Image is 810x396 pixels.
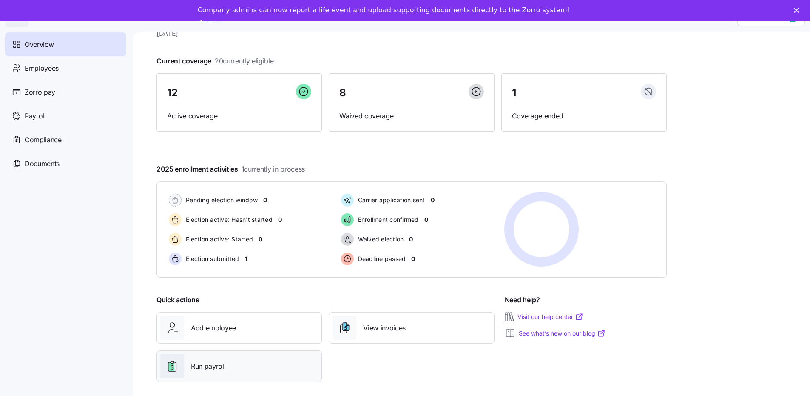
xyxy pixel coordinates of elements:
[505,295,540,305] span: Need help?
[517,313,583,321] a: Visit our help center
[263,196,267,204] span: 0
[5,32,126,56] a: Overview
[183,196,258,204] span: Pending election window
[198,20,251,29] a: Take a tour
[355,235,404,244] span: Waived election
[183,235,253,244] span: Election active: Started
[794,8,802,13] div: Close
[363,323,406,333] span: View invoices
[411,255,415,263] span: 0
[278,215,282,224] span: 0
[259,235,262,244] span: 0
[156,295,199,305] span: Quick actions
[5,128,126,152] a: Compliance
[5,80,126,104] a: Zorro pay
[5,104,126,128] a: Payroll
[5,56,126,80] a: Employees
[512,88,516,98] span: 1
[242,164,305,175] span: 1 currently in process
[215,56,274,66] span: 20 currently eligible
[355,255,406,263] span: Deadline passed
[183,215,273,224] span: Election active: Hasn't started
[167,111,311,121] span: Active coverage
[355,215,419,224] span: Enrollment confirmed
[512,111,656,121] span: Coverage ended
[156,28,667,39] span: [DATE]
[167,88,177,98] span: 12
[25,111,46,121] span: Payroll
[339,88,346,98] span: 8
[25,87,55,98] span: Zorro pay
[191,323,236,333] span: Add employee
[355,196,425,204] span: Carrier application sent
[245,255,247,263] span: 1
[424,215,428,224] span: 0
[25,63,59,74] span: Employees
[156,56,274,66] span: Current coverage
[431,196,435,204] span: 0
[339,111,483,121] span: Waived coverage
[183,255,239,263] span: Election submitted
[198,6,570,14] div: Company admins can now report a life event and upload supporting documents directly to the Zorro ...
[156,164,305,175] span: 2025 enrollment activities
[25,158,60,169] span: Documents
[519,329,605,338] a: See what’s new on our blog
[25,39,54,50] span: Overview
[409,235,413,244] span: 0
[25,135,62,145] span: Compliance
[191,361,225,372] span: Run payroll
[5,152,126,175] a: Documents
